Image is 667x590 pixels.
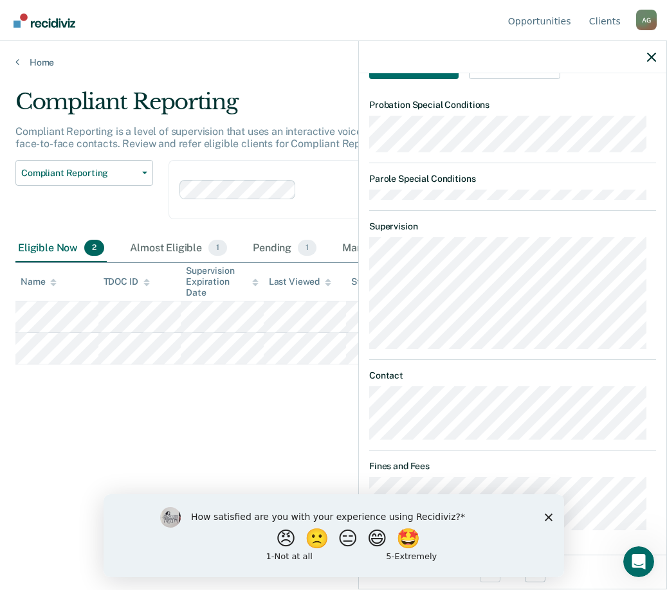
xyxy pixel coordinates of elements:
[623,546,654,577] iframe: Intercom live chat
[340,235,454,263] div: Marked Ineligible
[186,265,259,298] div: Supervision Expiration Date
[369,370,656,381] dt: Contact
[351,276,379,287] div: Status
[15,125,592,150] p: Compliant Reporting is a level of supervision that uses an interactive voice recognition system, ...
[269,276,331,287] div: Last Viewed
[369,461,656,472] dt: Fines and Fees
[369,221,656,232] dt: Supervision
[127,235,230,263] div: Almost Eligible
[21,276,57,287] div: Name
[636,10,657,30] button: Profile dropdown button
[369,100,656,111] dt: Probation Special Conditions
[250,235,319,263] div: Pending
[636,10,657,30] div: A G
[208,240,227,256] span: 1
[15,235,107,263] div: Eligible Now
[21,168,137,179] span: Compliant Reporting
[14,13,75,28] img: Recidiviz
[298,240,316,256] span: 1
[15,57,652,68] a: Home
[15,89,616,125] div: Compliant Reporting
[104,276,150,287] div: TDOC ID
[369,174,656,184] dt: Parole Special Conditions
[84,240,104,256] span: 2
[104,494,564,577] iframe: Survey by Kim from Recidiviz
